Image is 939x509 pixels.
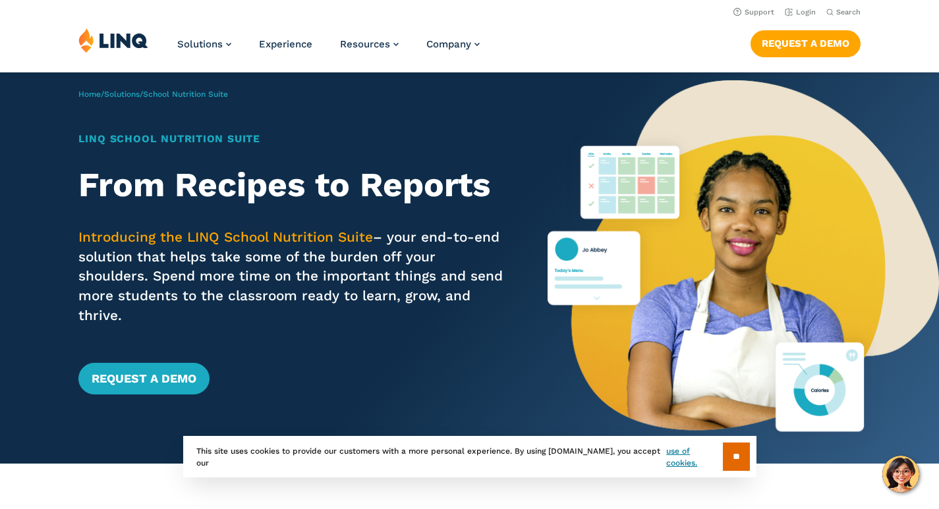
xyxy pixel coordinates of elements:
nav: Button Navigation [751,28,861,57]
a: Experience [259,38,312,50]
a: Resources [340,38,399,50]
a: Request a Demo [751,30,861,57]
h2: From Recipes to Reports [78,165,509,204]
p: – your end-to-end solution that helps take some of the burden off your shoulders. Spend more time... [78,228,509,326]
span: Solutions [177,38,223,50]
a: Support [733,8,774,16]
h1: LINQ School Nutrition Suite [78,131,509,147]
a: Company [426,38,480,50]
span: Company [426,38,471,50]
button: Hello, have a question? Let’s chat. [882,456,919,493]
a: Login [785,8,816,16]
span: / / [78,90,228,99]
span: Introducing the LINQ School Nutrition Suite [78,229,373,245]
a: Solutions [177,38,231,50]
span: School Nutrition Suite [143,90,228,99]
img: Nutrition Suite Launch [548,72,939,464]
a: Request a Demo [78,363,210,394]
button: Open Search Bar [826,7,861,17]
span: Resources [340,38,390,50]
img: LINQ | K‑12 Software [78,28,148,53]
div: This site uses cookies to provide our customers with a more personal experience. By using [DOMAIN... [183,436,756,477]
span: Search [836,8,861,16]
a: Solutions [104,90,140,99]
nav: Primary Navigation [177,28,480,71]
a: use of cookies. [666,445,722,469]
a: Home [78,90,101,99]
